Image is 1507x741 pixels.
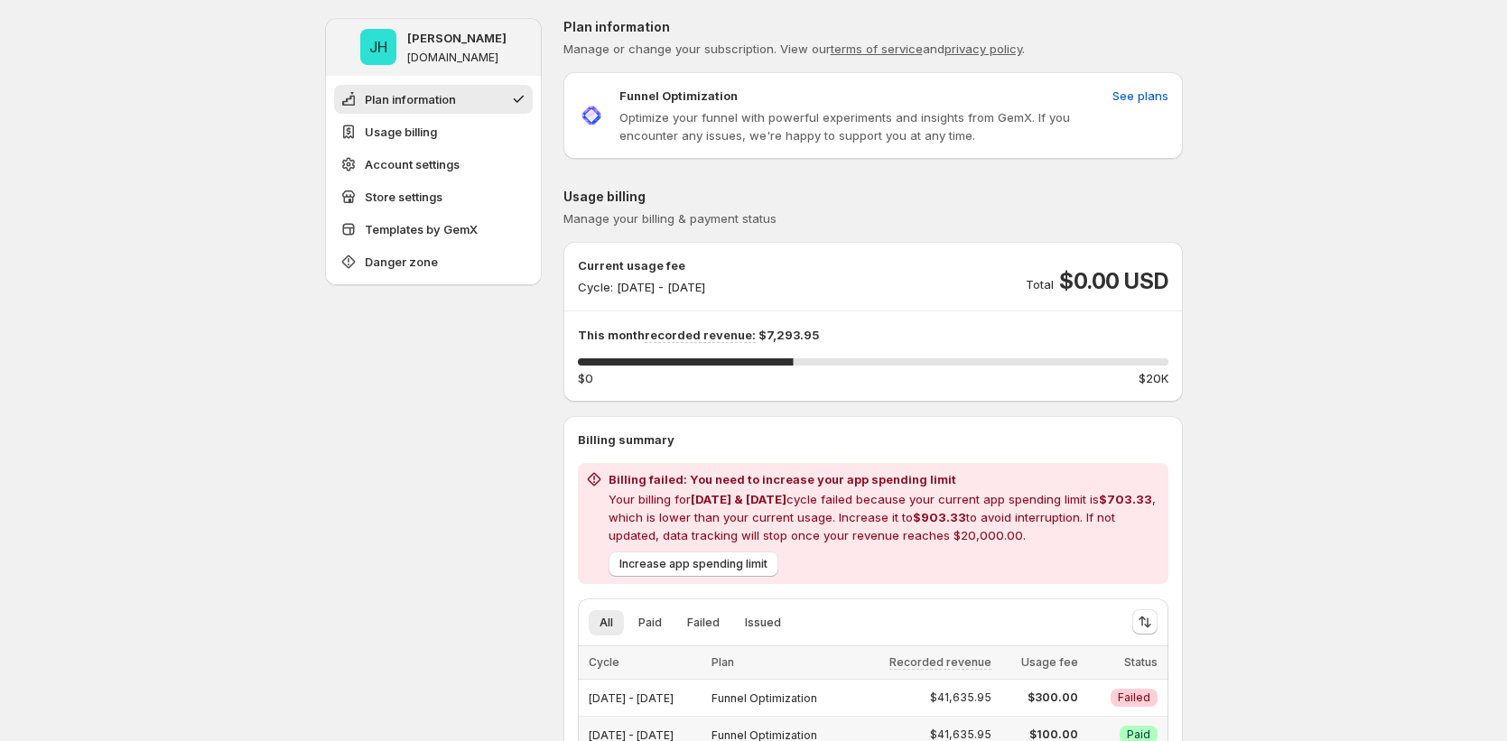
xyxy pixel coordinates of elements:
button: Plan information [334,85,533,114]
span: $300.00 [1002,690,1077,705]
text: JH [369,38,387,56]
span: Danger zone [365,253,438,271]
span: Failed [1118,690,1150,705]
a: terms of service [831,42,923,56]
button: Increase app spending limit [609,551,778,577]
span: Usage billing [365,123,437,141]
span: Paid [638,616,662,630]
span: [DATE] - [DATE] [589,691,674,705]
span: Store settings [365,188,442,206]
button: Templates by GemX [334,215,533,244]
button: Usage billing [334,117,533,146]
span: $20K [1139,369,1168,387]
p: [PERSON_NAME] [407,29,507,47]
img: Funnel Optimization [578,102,605,129]
button: Account settings [334,150,533,179]
button: See plans [1102,81,1179,110]
span: Issued [745,616,781,630]
span: Plan information [365,90,456,108]
span: Templates by GemX [365,220,478,238]
button: Store settings [334,182,533,211]
span: $703.33 [1099,492,1152,506]
span: Failed [687,616,720,630]
span: $0.00 USD [1059,267,1167,296]
span: All [600,616,613,630]
span: $41,635.95 [930,690,991,705]
h2: Billing failed: You need to increase your app spending limit [609,470,1161,488]
span: Recorded revenue [889,655,991,670]
p: Total [1026,275,1054,293]
span: Plan [712,655,734,669]
p: Optimize your funnel with powerful experiments and insights from GemX. If you encounter any issue... [619,108,1105,144]
button: Sort the results [1132,609,1158,634]
p: Cycle: [DATE] - [DATE] [578,278,705,296]
p: Plan information [563,18,1183,36]
span: recorded revenue: [645,328,756,343]
button: Danger zone [334,247,533,276]
span: Status [1124,655,1158,669]
span: Account settings [365,155,460,173]
p: Your billing for cycle failed because your current app spending limit is , which is lower than yo... [609,490,1161,544]
p: [DOMAIN_NAME] [407,51,498,65]
p: Funnel Optimization [619,87,738,105]
span: $903.33 [913,510,966,524]
span: Manage your billing & payment status [563,211,777,226]
p: Current usage fee [578,256,705,274]
span: Increase app spending limit [619,557,767,571]
span: See plans [1112,87,1168,105]
span: Jena Hoang [360,29,396,65]
a: privacy policy [944,42,1022,56]
span: Funnel Optimization [712,691,817,705]
p: Usage billing [563,188,1183,206]
p: This month $7,293.95 [578,326,1168,344]
span: $0 [578,369,593,387]
span: [DATE] & [DATE] [691,492,786,506]
span: Cycle [589,655,619,669]
span: Manage or change your subscription. View our and . [563,42,1025,56]
p: Billing summary [578,431,1168,449]
span: Usage fee [1021,655,1078,669]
